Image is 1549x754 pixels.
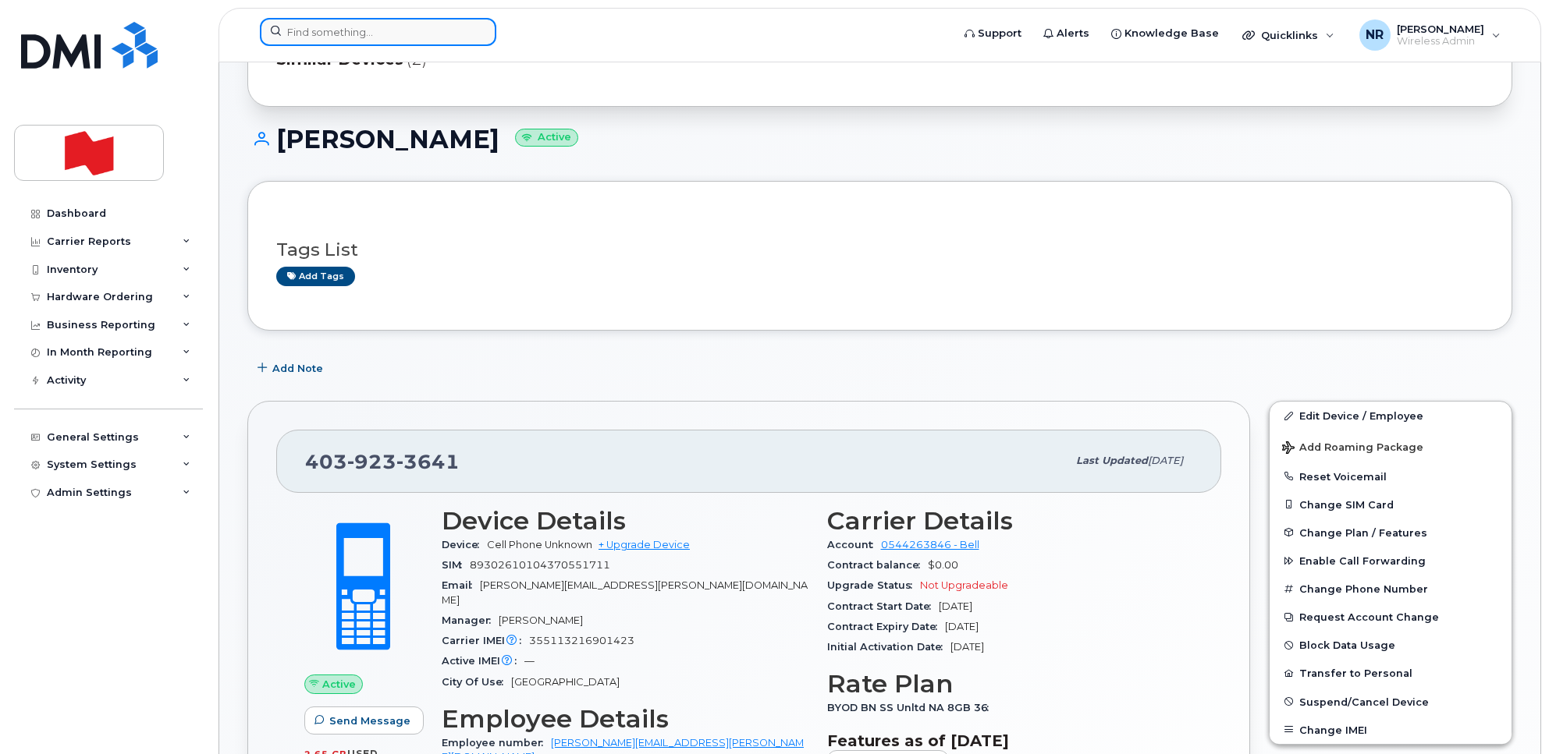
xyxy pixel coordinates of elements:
[1270,659,1512,687] button: Transfer to Personal
[827,641,950,653] span: Initial Activation Date
[347,450,396,473] span: 923
[515,129,578,147] small: Active
[487,539,592,550] span: Cell Phone Unknown
[1270,402,1512,430] a: Edit Device / Employee
[442,705,808,733] h3: Employee Details
[1076,455,1148,466] span: Last updated
[442,737,551,749] span: Employee number
[396,450,460,473] span: 3641
[329,713,410,728] span: Send Message
[524,655,535,667] span: —
[272,361,323,376] span: Add Note
[442,539,487,550] span: Device
[1270,716,1512,744] button: Change IMEI
[954,18,1032,49] a: Support
[1100,18,1230,49] a: Knowledge Base
[1270,490,1512,519] button: Change SIM Card
[1057,26,1089,41] span: Alerts
[1270,547,1512,575] button: Enable Call Forwarding
[1032,18,1100,49] a: Alerts
[442,507,808,535] h3: Device Details
[1124,26,1219,41] span: Knowledge Base
[442,635,529,646] span: Carrier IMEI
[305,450,460,473] span: 403
[920,579,1008,591] span: Not Upgradeable
[827,702,997,713] span: BYOD BN SS Unltd NA 8GB 36
[1366,26,1384,44] span: NR
[827,579,920,591] span: Upgrade Status
[1348,19,1512,51] div: Nancy Robitaille
[442,559,470,571] span: SIM
[1397,23,1484,35] span: [PERSON_NAME]
[442,655,524,667] span: Active IMEI
[1270,631,1512,659] button: Block Data Usage
[827,539,881,550] span: Account
[1270,688,1512,716] button: Suspend/Cancel Device
[827,670,1194,698] h3: Rate Plan
[945,621,979,632] span: [DATE]
[827,559,928,571] span: Contract balance
[1270,519,1512,547] button: Change Plan / Features
[1270,575,1512,603] button: Change Phone Number
[470,559,610,571] span: 89302610104370551711
[1299,526,1427,538] span: Change Plan / Features
[950,641,984,653] span: [DATE]
[247,126,1512,153] h1: [PERSON_NAME]
[247,354,336,382] button: Add Note
[1270,603,1512,631] button: Request Account Change
[1270,430,1512,462] button: Add Roaming Package
[529,635,634,646] span: 355113216901423
[442,614,499,626] span: Manager
[322,677,356,692] span: Active
[260,18,496,46] input: Find something...
[1261,29,1318,41] span: Quicklinks
[1231,19,1345,51] div: Quicklinks
[599,539,690,550] a: + Upgrade Device
[1299,696,1429,707] span: Suspend/Cancel Device
[939,600,972,612] span: [DATE]
[511,676,620,688] span: [GEOGRAPHIC_DATA]
[1148,455,1183,466] span: [DATE]
[928,559,958,571] span: $0.00
[827,600,939,612] span: Contract Start Date
[442,579,808,605] span: [PERSON_NAME][EMAIL_ADDRESS][PERSON_NAME][DOMAIN_NAME]
[1397,35,1484,48] span: Wireless Admin
[1282,441,1423,456] span: Add Roaming Package
[881,539,979,550] a: 0544263846 - Bell
[276,267,355,286] a: Add tags
[1299,555,1426,567] span: Enable Call Forwarding
[1270,462,1512,490] button: Reset Voicemail
[499,614,583,626] span: [PERSON_NAME]
[276,240,1483,260] h3: Tags List
[978,26,1021,41] span: Support
[827,507,1194,535] h3: Carrier Details
[827,621,945,632] span: Contract Expiry Date
[827,731,1194,750] h3: Features as of [DATE]
[304,706,424,735] button: Send Message
[442,676,511,688] span: City Of Use
[442,579,480,591] span: Email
